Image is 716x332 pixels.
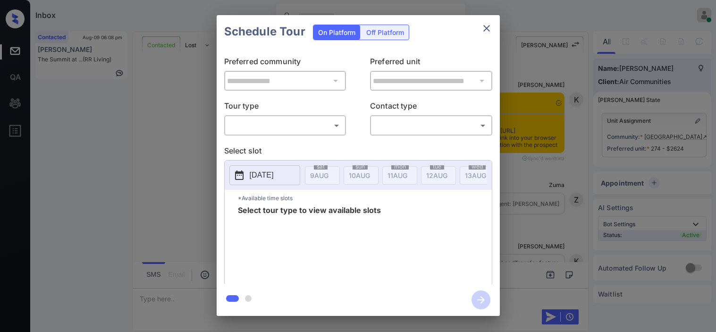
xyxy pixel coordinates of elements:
[224,145,492,160] p: Select slot
[313,25,360,40] div: On Platform
[224,56,346,71] p: Preferred community
[370,56,492,71] p: Preferred unit
[250,170,274,181] p: [DATE]
[370,100,492,115] p: Contact type
[217,15,313,48] h2: Schedule Tour
[477,19,496,38] button: close
[238,190,492,206] p: *Available time slots
[362,25,409,40] div: Off Platform
[238,206,381,282] span: Select tour type to view available slots
[229,165,300,185] button: [DATE]
[224,100,346,115] p: Tour type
